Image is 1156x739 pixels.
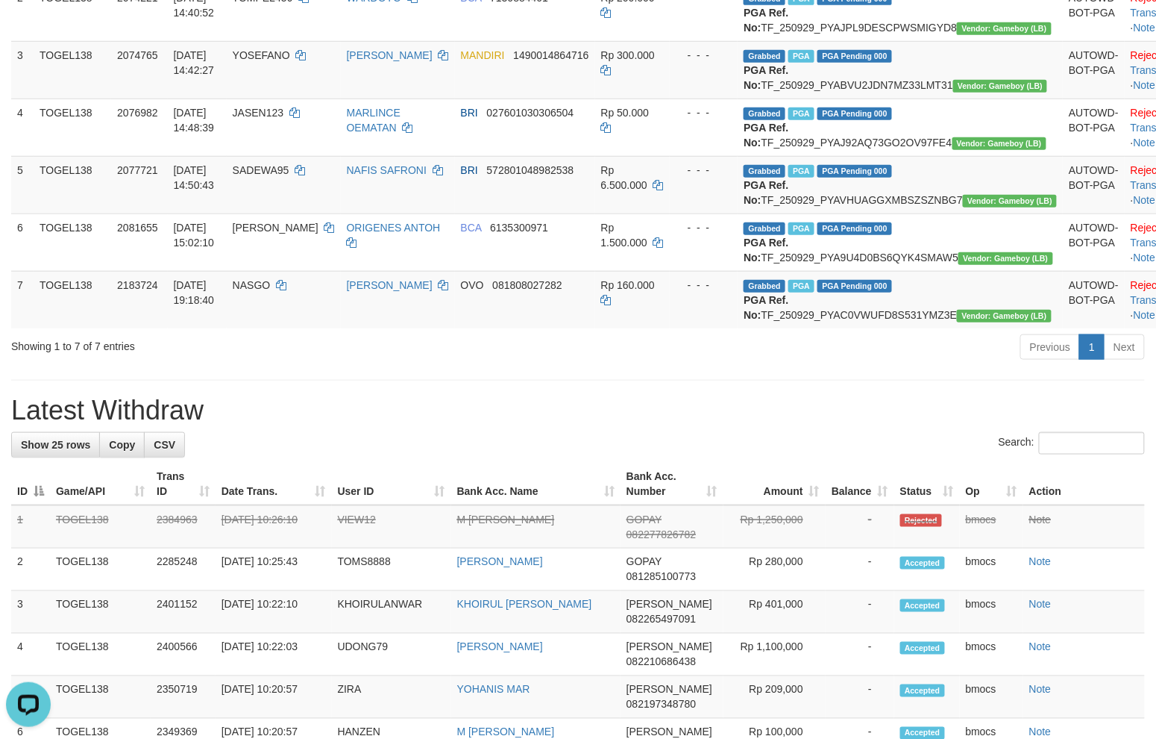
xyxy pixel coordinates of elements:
[99,432,145,458] a: Copy
[738,41,1063,99] td: TF_250929_PYABVU2JDN7MZ33LMT31
[21,439,90,451] span: Show 25 rows
[738,271,1063,328] td: TF_250929_PYAC0VWUFD8S531YMZ3E
[513,49,588,61] span: Copy 1490014864716 to clipboard
[626,599,712,611] span: [PERSON_NAME]
[1023,463,1145,505] th: Action
[174,222,215,249] span: [DATE] 15:02:10
[216,505,332,549] td: [DATE] 10:26:10
[233,107,283,119] span: JASEN123
[788,222,814,235] span: Marked by bmocs
[347,107,400,134] a: MARLINCE OEMATAN
[233,164,289,176] span: SADEWA95
[151,463,216,505] th: Trans ID: activate to sort column ascending
[174,279,215,306] span: [DATE] 19:18:40
[457,684,530,696] a: YOHANIS MAR
[1063,156,1125,213] td: AUTOWD-BOT-PGA
[1029,726,1052,738] a: Note
[744,122,788,149] b: PGA Ref. No:
[457,641,543,653] a: [PERSON_NAME]
[960,591,1023,634] td: bmocs
[487,164,574,176] span: Copy 572801048982538 to clipboard
[900,642,945,655] span: Accepted
[676,220,732,235] div: - - -
[744,280,785,293] span: Grabbed
[676,278,732,293] div: - - -
[11,634,50,676] td: 4
[332,634,451,676] td: UDONG79
[154,439,175,451] span: CSV
[233,222,318,234] span: [PERSON_NAME]
[1063,99,1125,156] td: AUTOWD-BOT-PGA
[1039,432,1145,455] input: Search:
[6,6,51,51] button: Open LiveChat chat widget
[50,634,151,676] td: TOGEL138
[487,107,574,119] span: Copy 027601030306504 to clipboard
[601,107,650,119] span: Rp 50.000
[626,514,662,526] span: GOPAY
[626,614,696,626] span: Copy 082265497091 to clipboard
[216,549,332,591] td: [DATE] 10:25:43
[626,571,696,583] span: Copy 081285100773 to clipboard
[621,463,723,505] th: Bank Acc. Number: activate to sort column ascending
[817,50,892,63] span: PGA Pending
[347,222,441,234] a: ORIGENES ANTOH
[894,463,960,505] th: Status: activate to sort column ascending
[738,156,1063,213] td: TF_250929_PYAVHUAGGXMBSZSZNBG7
[457,556,543,568] a: [PERSON_NAME]
[461,222,482,234] span: BCA
[1063,213,1125,271] td: AUTOWD-BOT-PGA
[457,726,555,738] a: M [PERSON_NAME]
[960,549,1023,591] td: bmocs
[11,99,34,156] td: 4
[151,676,216,719] td: 2350719
[952,137,1046,150] span: Vendor URL: https://dashboard.q2checkout.com/secure
[744,50,785,63] span: Grabbed
[50,591,151,634] td: TOGEL138
[216,591,332,634] td: [DATE] 10:22:10
[34,213,111,271] td: TOGEL138
[960,634,1023,676] td: bmocs
[817,107,892,120] span: PGA Pending
[900,514,942,527] span: Rejected
[151,505,216,549] td: 2384963
[626,528,696,540] span: Copy 082277826782 to clipboard
[601,279,655,291] span: Rp 160.000
[50,505,151,549] td: TOGEL138
[117,164,158,176] span: 2077721
[788,107,814,120] span: Marked by bmocs
[332,463,451,505] th: User ID: activate to sort column ascending
[744,294,788,321] b: PGA Ref. No:
[723,634,826,676] td: Rp 1,100,000
[34,156,111,213] td: TOGEL138
[1134,194,1156,206] a: Note
[1134,309,1156,321] a: Note
[117,222,158,234] span: 2081655
[963,195,1057,208] span: Vendor URL: https://dashboard.q2checkout.com/secure
[826,634,894,676] td: -
[11,41,34,99] td: 3
[233,49,290,61] span: YOSEFANO
[744,237,788,264] b: PGA Ref. No:
[626,556,662,568] span: GOPAY
[738,213,1063,271] td: TF_250929_PYA9U4D0BS6QYK4SMAW5
[1020,334,1080,360] a: Previous
[1134,79,1156,91] a: Note
[900,599,945,612] span: Accepted
[1134,252,1156,264] a: Note
[151,549,216,591] td: 2285248
[676,105,732,120] div: - - -
[174,49,215,76] span: [DATE] 14:42:27
[347,164,427,176] a: NAFIS SAFRONI
[451,463,621,505] th: Bank Acc. Name: activate to sort column ascending
[461,107,478,119] span: BRI
[601,222,647,249] span: Rp 1.500.000
[723,463,826,505] th: Amount: activate to sort column ascending
[817,280,892,293] span: PGA Pending
[34,41,111,99] td: TOGEL138
[744,7,788,34] b: PGA Ref. No:
[817,222,892,235] span: PGA Pending
[601,164,647,191] span: Rp 6.500.000
[347,279,433,291] a: [PERSON_NAME]
[788,165,814,178] span: Marked by bmocs
[11,463,50,505] th: ID: activate to sort column descending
